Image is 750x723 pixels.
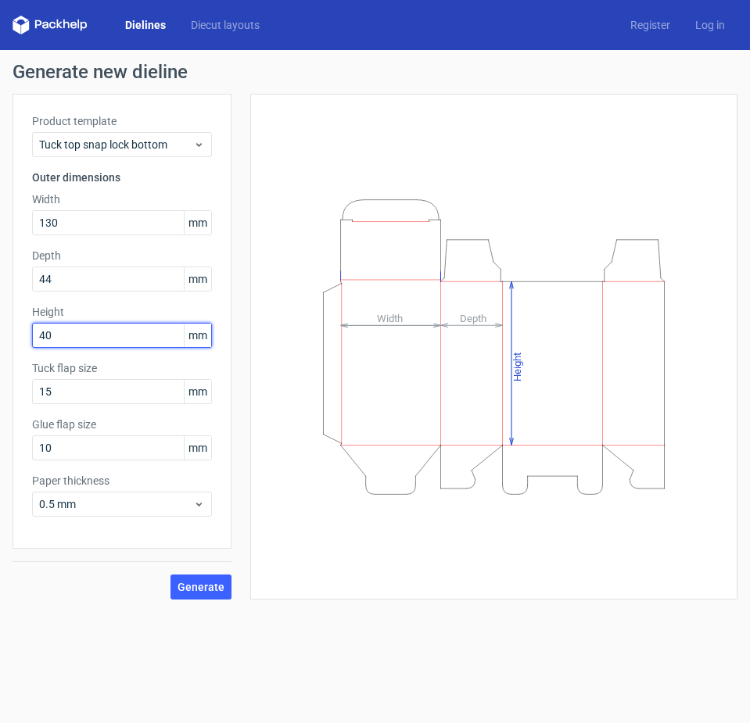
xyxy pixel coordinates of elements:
[32,473,212,489] label: Paper thickness
[184,267,211,291] span: mm
[511,352,523,381] tspan: Height
[460,312,486,324] tspan: Depth
[377,312,403,324] tspan: Width
[170,574,231,600] button: Generate
[178,582,224,592] span: Generate
[39,137,193,152] span: Tuck top snap lock bottom
[32,191,212,207] label: Width
[113,17,178,33] a: Dielines
[32,170,212,185] h3: Outer dimensions
[32,304,212,320] label: Height
[184,324,211,347] span: mm
[618,17,683,33] a: Register
[32,248,212,263] label: Depth
[184,211,211,234] span: mm
[184,380,211,403] span: mm
[178,17,272,33] a: Diecut layouts
[683,17,737,33] a: Log in
[32,417,212,432] label: Glue flap size
[32,360,212,376] label: Tuck flap size
[13,63,737,81] h1: Generate new dieline
[184,436,211,460] span: mm
[39,496,193,512] span: 0.5 mm
[32,113,212,129] label: Product template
